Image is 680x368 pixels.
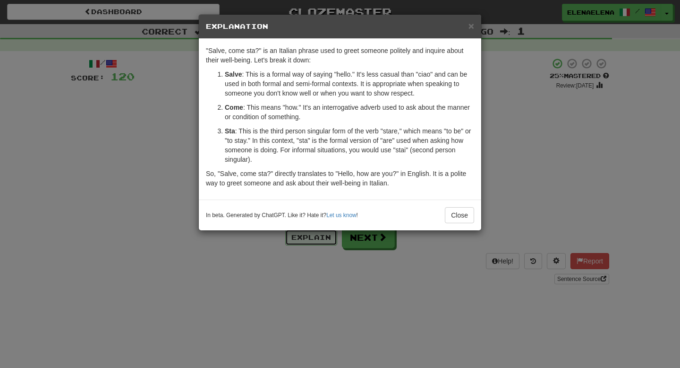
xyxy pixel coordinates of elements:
[225,70,474,98] p: : This is a formal way of saying "hello." It's less casual than "ciao" and can be used in both fo...
[206,22,474,31] h5: Explanation
[468,20,474,31] span: ×
[225,103,474,122] p: : This means "how." It's an interrogative adverb used to ask about the manner or condition of som...
[225,104,243,111] strong: Come
[206,211,358,219] small: In beta. Generated by ChatGPT. Like it? Hate it? !
[206,169,474,188] p: So, "Salve, come sta?" directly translates to "Hello, how are you?" in English. It is a polite wa...
[206,46,474,65] p: "Salve, come sta?" is an Italian phrase used to greet someone politely and inquire about their we...
[445,207,474,223] button: Close
[225,127,235,135] strong: Sta
[225,126,474,164] p: : This is the third person singular form of the verb "stare," which means "to be" or "to stay." I...
[326,212,356,219] a: Let us know
[468,21,474,31] button: Close
[225,70,242,78] strong: Salve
